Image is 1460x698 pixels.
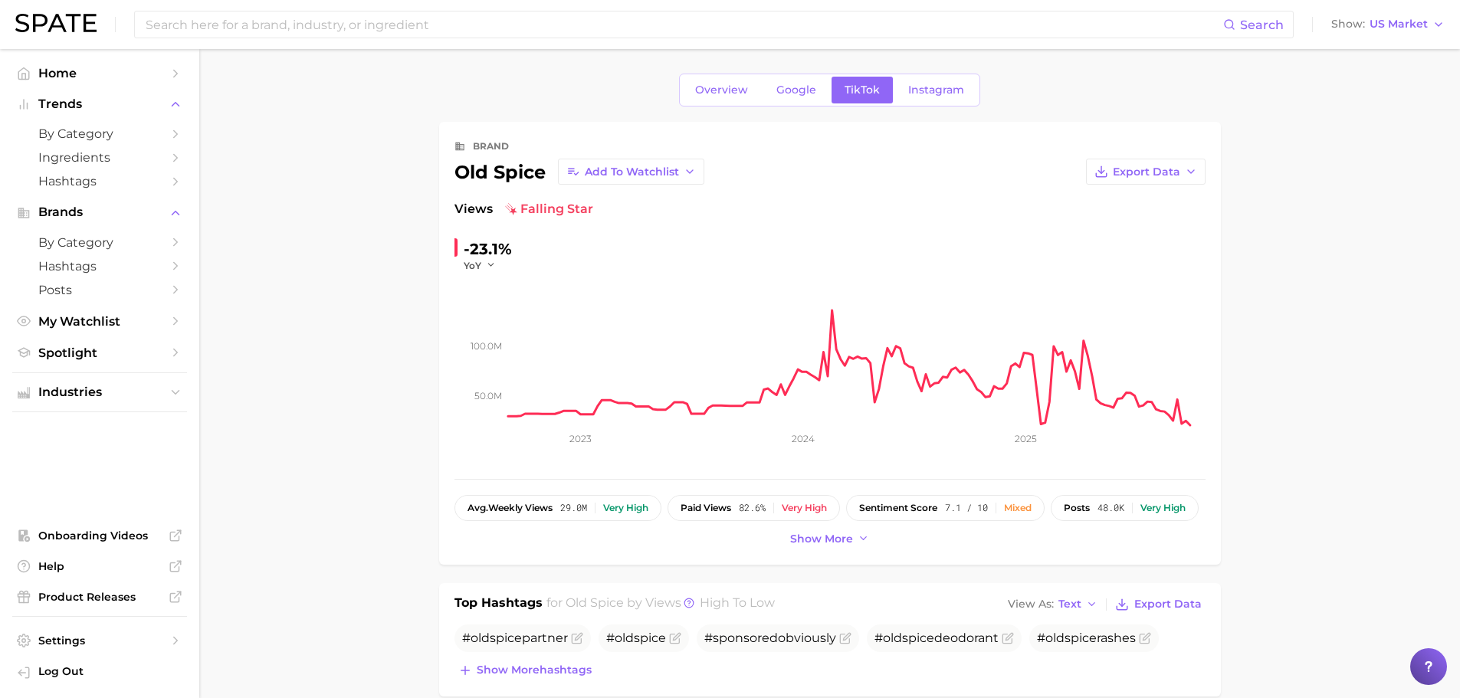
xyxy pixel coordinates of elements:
[1086,159,1206,185] button: Export Data
[883,631,902,645] span: old
[1140,503,1186,513] div: Very high
[566,595,624,610] span: old spice
[1139,632,1151,644] button: Flag as miscategorized or irrelevant
[12,555,187,578] a: Help
[468,503,553,513] span: weekly views
[1327,15,1449,34] button: ShowUS Market
[695,84,748,97] span: Overview
[38,259,161,274] span: Hashtags
[12,201,187,224] button: Brands
[1004,595,1102,614] button: View AsText
[786,529,874,549] button: Show more
[473,137,509,156] div: brand
[1014,433,1036,444] tspan: 2025
[12,310,187,333] a: My Watchlist
[1004,503,1032,513] div: Mixed
[38,529,161,542] span: Onboarding Videos
[1240,18,1284,32] span: Search
[558,159,704,185] button: Add to Watchlist
[38,97,161,111] span: Trends
[38,634,161,647] span: Settings
[1008,600,1054,608] span: View As
[1111,594,1205,615] button: Export Data
[38,235,161,250] span: by Category
[1331,20,1365,28] span: Show
[505,203,517,215] img: falling star
[12,146,187,169] a: Ingredients
[859,503,937,513] span: sentiment score
[464,259,481,272] span: YoY
[12,629,187,652] a: Settings
[1045,631,1065,645] span: old
[464,259,497,272] button: YoY
[1134,598,1202,611] span: Export Data
[12,585,187,608] a: Product Releases
[468,502,488,513] abbr: average
[462,631,568,645] span: # partner
[38,150,161,165] span: Ingredients
[832,77,893,103] a: TikTok
[776,84,816,97] span: Google
[846,495,1045,521] button: sentiment score7.1 / 10Mixed
[38,66,161,80] span: Home
[454,594,543,615] h1: Top Hashtags
[845,84,880,97] span: TikTok
[38,314,161,329] span: My Watchlist
[1113,165,1180,179] span: Export Data
[477,664,592,677] span: Show more hashtags
[585,165,679,179] span: Add to Watchlist
[505,200,593,218] span: falling star
[606,631,666,645] span: #
[1051,495,1199,521] button: posts48.0kVery high
[12,169,187,193] a: Hashtags
[38,664,175,678] span: Log Out
[490,631,522,645] span: spice
[615,631,634,645] span: old
[15,14,97,32] img: SPATE
[471,631,490,645] span: old
[38,385,161,399] span: Industries
[839,632,851,644] button: Flag as miscategorized or irrelevant
[790,533,853,546] span: Show more
[12,254,187,278] a: Hashtags
[704,631,836,645] span: #sponsoredobviously
[603,503,648,513] div: Very high
[1370,20,1428,28] span: US Market
[1037,631,1136,645] span: # rashes
[38,205,161,219] span: Brands
[560,503,587,513] span: 29.0m
[669,632,681,644] button: Flag as miscategorized or irrelevant
[12,660,187,686] a: Log out. Currently logged in with e-mail staiger.e@pg.com.
[874,631,999,645] span: # deodorant
[38,174,161,188] span: Hashtags
[902,631,934,645] span: spice
[12,524,187,547] a: Onboarding Videos
[571,632,583,644] button: Flag as miscategorized or irrelevant
[474,390,502,401] tspan: 50.0m
[681,503,731,513] span: paid views
[1002,632,1014,644] button: Flag as miscategorized or irrelevant
[38,590,161,604] span: Product Releases
[1065,631,1097,645] span: spice
[38,559,161,573] span: Help
[38,346,161,360] span: Spotlight
[12,341,187,365] a: Spotlight
[895,77,977,103] a: Instagram
[12,93,187,116] button: Trends
[38,126,161,141] span: by Category
[12,61,187,85] a: Home
[1064,503,1090,513] span: posts
[739,503,766,513] span: 82.6%
[454,200,493,218] span: Views
[546,594,775,615] h2: for by Views
[782,503,827,513] div: Very high
[12,122,187,146] a: by Category
[12,278,187,302] a: Posts
[945,503,988,513] span: 7.1 / 10
[682,77,761,103] a: Overview
[454,495,661,521] button: avg.weekly views29.0mVery high
[569,433,592,444] tspan: 2023
[464,237,512,261] div: -23.1%
[668,495,840,521] button: paid views82.6%Very high
[1097,503,1124,513] span: 48.0k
